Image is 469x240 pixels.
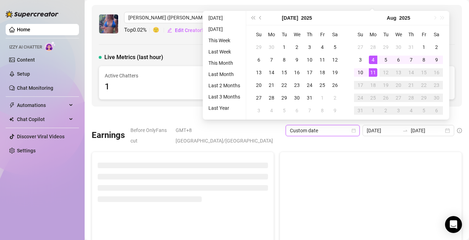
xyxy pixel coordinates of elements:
div: 19 [331,68,339,77]
div: 5 [331,43,339,51]
div: 11 [369,68,377,77]
span: 🙂 [153,26,167,34]
div: 20 [255,81,263,89]
td: 2025-07-09 [291,53,303,66]
div: 29 [255,43,263,51]
td: 2025-08-08 [316,104,329,117]
div: 29 [382,43,390,51]
div: 27 [356,43,365,51]
td: 2025-07-17 [303,66,316,79]
img: Chat Copilot [9,117,14,122]
span: Top 0.02 % [124,26,153,34]
div: 3 [305,43,314,51]
img: logo-BBDzfeDw.svg [6,11,59,18]
td: 2025-08-10 [354,66,367,79]
td: 2025-08-16 [430,66,443,79]
td: 2025-09-03 [392,104,405,117]
img: Jaylie [99,14,118,33]
td: 2025-07-31 [303,91,316,104]
td: 2025-07-25 [316,79,329,91]
li: Last 3 Months [206,93,243,101]
td: 2025-08-11 [367,66,379,79]
td: 2025-07-07 [265,53,278,66]
div: 14 [267,68,276,77]
td: 2025-09-01 [367,104,379,117]
div: 25 [318,81,327,89]
div: 21 [267,81,276,89]
td: 2025-07-15 [278,66,291,79]
td: 2025-07-24 [303,79,316,91]
td: 2025-08-07 [405,53,418,66]
div: 2 [382,106,390,115]
div: 8 [318,106,327,115]
div: 22 [420,81,428,89]
div: 28 [369,43,377,51]
div: 2 [331,94,339,102]
div: 5 [280,106,288,115]
div: 6 [432,106,441,115]
span: Edit Creator's Bio [175,27,213,33]
div: 31 [407,43,415,51]
div: 3 [356,56,365,64]
td: 2025-08-22 [418,79,430,91]
td: 2025-08-06 [291,104,303,117]
td: 2025-07-08 [278,53,291,66]
td: 2025-08-04 [265,104,278,117]
td: 2025-06-29 [252,41,265,53]
button: Choose a year [301,11,312,25]
td: 2025-08-17 [354,79,367,91]
a: Settings [17,148,36,153]
div: 27 [255,94,263,102]
div: 1 [105,80,208,94]
td: 2025-08-27 [392,91,405,104]
div: 8 [280,56,288,64]
div: 7 [407,56,415,64]
a: Discover Viral Videos [17,134,65,139]
th: Th [405,28,418,41]
div: 31 [356,106,365,115]
input: End date [411,127,444,134]
td: 2025-08-03 [354,53,367,66]
div: 18 [318,68,327,77]
td: 2025-07-18 [316,66,329,79]
div: 15 [420,68,428,77]
td: 2025-08-04 [367,53,379,66]
td: 2025-07-28 [265,91,278,104]
div: 6 [394,56,403,64]
div: 23 [432,81,441,89]
th: Tu [379,28,392,41]
td: 2025-08-25 [367,91,379,104]
td: 2025-08-20 [392,79,405,91]
span: Custom date [290,125,355,136]
td: 2025-07-22 [278,79,291,91]
div: 3 [255,106,263,115]
td: 2025-07-02 [291,41,303,53]
button: Choose a month [387,11,396,25]
div: 21 [407,81,415,89]
button: Previous month (PageUp) [257,11,264,25]
td: 2025-07-04 [316,41,329,53]
span: edit [167,28,172,33]
li: Last Month [206,70,243,78]
div: 13 [394,68,403,77]
span: to [402,128,408,133]
td: 2025-08-21 [405,79,418,91]
li: [DATE] [206,25,243,33]
div: 16 [432,68,441,77]
div: 3 [394,106,403,115]
div: 26 [382,94,390,102]
div: 25 [369,94,377,102]
td: 2025-07-11 [316,53,329,66]
div: 29 [420,94,428,102]
span: Active Chatters [105,72,208,80]
div: 23 [293,81,301,89]
th: Tu [278,28,291,41]
div: 18 [369,81,377,89]
div: 11 [318,56,327,64]
div: 19 [382,81,390,89]
button: Edit Creator's Bio [167,25,213,36]
span: Jaylie (jaylietori) [128,12,215,23]
div: 1 [280,43,288,51]
div: 24 [305,81,314,89]
td: 2025-08-23 [430,79,443,91]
